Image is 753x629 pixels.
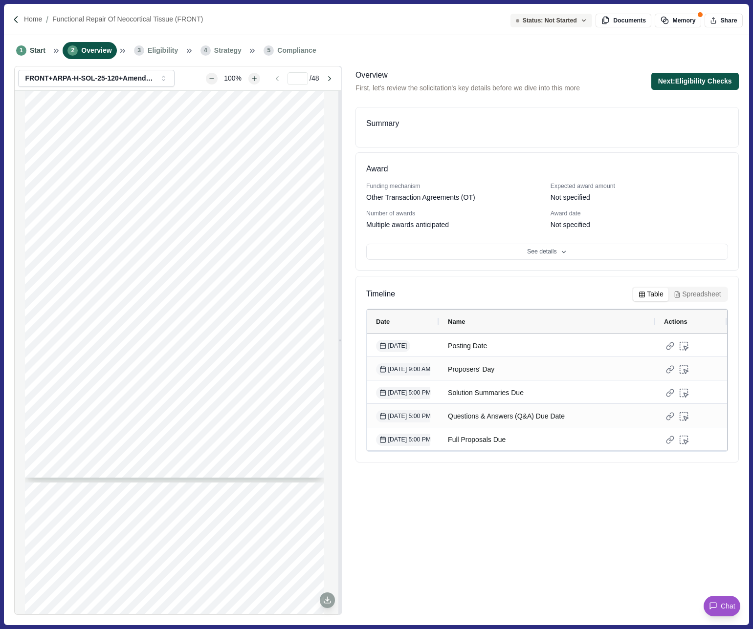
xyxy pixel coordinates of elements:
button: Zoom in [248,73,260,84]
span: Eligibility [148,45,178,56]
span: .................................................................................................... [107,541,285,546]
span: 2.3 PROGRAM OVERVIEW ............................................................................... [67,565,285,569]
span: 3 [286,533,288,538]
img: Forward slash icon [42,15,52,24]
div: Other Transaction Agreements (OT) [366,192,475,203]
span: Health Science Futures (HSF) [120,272,228,279]
div: Questions & Answers (Q&A) Due Date [448,407,646,426]
span: 1 ISO Summary Information........................................................................... [60,533,285,538]
button: [DATE] 5:00 PM [376,434,434,446]
span: Innovative Solutions Opening (ISO) ARPA-H-SOL-25-120 [67,281,280,289]
button: Chat [704,596,740,616]
span: 7 [286,572,288,577]
span: 3 [60,596,63,601]
span: 1 [173,436,176,441]
div: Solution Summaries Due [448,383,646,402]
button: Zoom out [206,73,218,84]
span: 2 [286,524,288,530]
span: Timeline [366,288,395,300]
span: 4 [286,549,288,554]
button: See details [366,244,728,260]
span: ARPA-H-SOL-25-120, FRONT [237,501,289,505]
button: [DATE] 5:00 PM [376,410,434,422]
span: 3.3. SYSTEM FOR AWARD MANAGEMENT ([PERSON_NAME]) [67,612,205,617]
span: 3 [134,45,144,56]
span: .................................................................................................... [136,588,288,593]
span: [DATE] [148,291,176,298]
span: 1 [16,45,26,56]
a: Home [24,14,42,24]
span: Eligibility Information............................................................................. [76,596,288,601]
button: Spreadsheet [668,288,726,301]
span: 2 [67,45,78,56]
button: [DATE] 9:00 AM [376,363,434,376]
button: Go to previous page [268,73,286,84]
img: Forward slash icon [12,15,21,24]
span: 2.4 TECHNICAL AREAS AND PROGRAM STRUCTURE .......................................................... [67,572,285,577]
span: First, let's review the solicitation's key details before we dive into this more [355,83,580,93]
div: Not specified [551,192,590,203]
span: Amendment #01: [DATE] [115,310,212,317]
div: 100% [219,73,246,84]
div: Funding mechanism [366,182,544,191]
a: Functional Repair of Neocortical Tissue (FRONT) [52,14,203,24]
div: Expected award amount [551,182,728,191]
span: [DATE] 5:00 PM [379,412,431,421]
span: 5 [286,557,288,562]
div: Posting Date [448,336,646,356]
span: Date [376,318,390,325]
div: Overview [355,69,580,82]
span: 5 [264,45,274,56]
button: [DATE] [376,340,410,352]
span: / 48 [310,73,319,84]
span: [DATE] 5:00 PM [379,436,431,444]
div: Not specified [551,220,590,230]
span: 2 [60,541,63,546]
span: 4 [286,541,288,546]
span: Name [448,318,465,325]
span: Strategy [214,45,242,56]
span: The Program [76,541,107,546]
span: [DATE] [379,342,407,351]
span: Start [30,45,45,56]
span: TABLE OF CONTENTS [60,513,132,520]
div: grid [25,91,332,614]
span: 2.6 GENERAL REQUIREMENTS [67,588,135,593]
div: Multiple awards anticipated [366,220,449,230]
span: 2.5 PROGRAM GOALS AND TECHNICAL AREA METRICS [67,580,192,585]
span: Overview [81,45,111,56]
button: [DATE] 5:00 PM [376,387,434,399]
span: .................................................................... 10 [194,580,288,585]
span: Chat [721,601,735,611]
span: Functional Repair of Neocortical Tissue (FRONT) [84,262,265,270]
span: Compliance [277,45,316,56]
span: 2.2 INTRODUCTION ................................................................................... [67,557,285,562]
div: Full Proposals Due [448,430,646,449]
span: ARPA-H-SOL-25-120, FRONT [237,109,289,113]
div: Summary [366,118,728,130]
div: Award date [551,210,728,218]
span: 2.1 ISO PURPOSE .................................................................................... [67,549,285,554]
div: FRONT+ARPA-H-SOL-25-120+Amend+01.pdf [25,74,155,83]
span: 6 [286,565,288,569]
span: Table of Contents................................................................................... [60,524,285,530]
span: [DATE] 5:00 PM [379,389,431,398]
span: [DATE] 9:00 AM [379,365,430,374]
button: Go to next page [321,73,338,84]
h3: Award [366,163,388,175]
div: Proposers' Day [448,360,646,379]
div: Number of awards [366,210,544,218]
button: Table [633,288,668,301]
span: Actions [664,318,687,325]
span: 3.1. ELIGIBLE PROPOSERS ............................................................................ [67,604,288,609]
button: FRONT+ARPA-H-SOL-25-120+Amend+01.pdf [18,70,175,87]
span: 4 [200,45,211,56]
button: Next:Eligibility Checks [651,73,739,90]
span: ................................................................................. 17 [177,612,288,617]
